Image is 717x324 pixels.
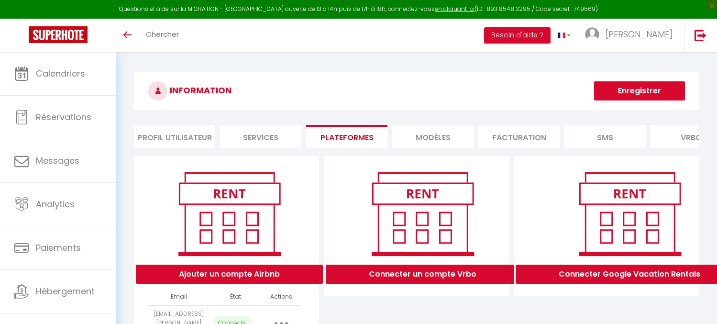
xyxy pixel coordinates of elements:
[134,72,699,110] h3: INFORMATION
[148,289,209,305] th: Email
[36,198,75,210] span: Analytics
[139,19,186,52] a: Chercher
[362,168,484,260] img: rent.png
[306,125,387,148] li: Plateformes
[478,125,560,148] li: Facturation
[146,29,179,39] span: Chercher
[606,28,673,40] span: [PERSON_NAME]
[29,26,88,43] img: Super Booking
[36,285,95,297] span: Hébergement
[695,29,706,41] img: logout
[220,125,301,148] li: Services
[585,27,599,42] img: ...
[209,289,262,305] th: État
[36,111,91,123] span: Réservations
[36,242,81,254] span: Paiements
[564,125,646,148] li: SMS
[36,67,85,79] span: Calendriers
[435,5,474,13] a: en cliquant ici
[569,168,691,260] img: rent.png
[484,27,551,44] button: Besoin d'aide ?
[594,81,685,101] button: Enregistrer
[578,19,684,52] a: ... [PERSON_NAME]
[168,168,290,260] img: rent.png
[677,284,717,324] iframe: LiveChat chat widget
[134,125,215,148] li: Profil Utilisateur
[392,125,474,148] li: MODÈLES
[262,289,300,305] th: Actions
[326,265,519,284] button: Connecter un compte Vrbo
[136,265,323,284] button: Ajouter un compte Airbnb
[36,155,79,167] span: Messages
